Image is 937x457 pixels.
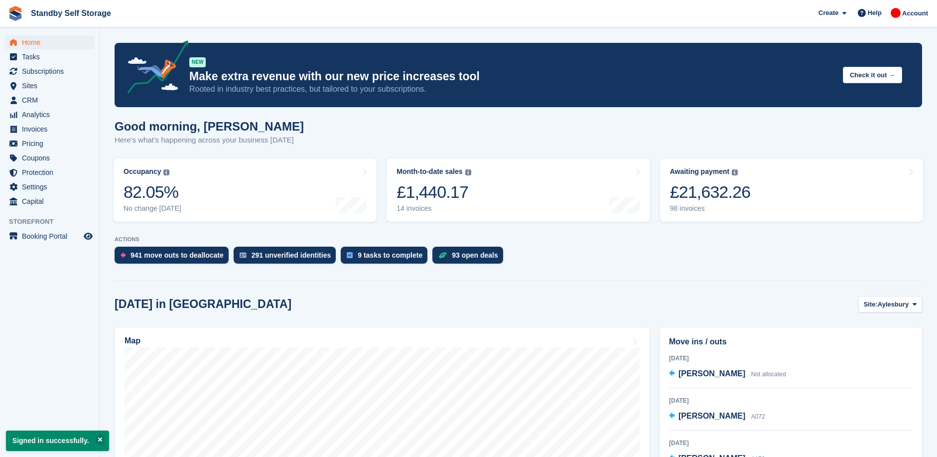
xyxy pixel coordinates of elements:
[22,93,82,107] span: CRM
[858,296,922,312] button: Site: Aylesbury
[864,300,878,309] span: Site:
[669,410,765,423] a: [PERSON_NAME] A072
[189,69,835,84] p: Make extra revenue with our new price increases tool
[5,165,94,179] a: menu
[22,122,82,136] span: Invoices
[240,252,247,258] img: verify_identity-adf6edd0f0f0b5bbfe63781bf79b02c33cf7c696d77639b501bdc392416b5a36.svg
[119,40,189,97] img: price-adjustments-announcement-icon-8257ccfd72463d97f412b2fc003d46551f7dbcb40ab6d574587a9cd5c0d94...
[438,252,447,259] img: deal-1b604bf984904fb50ccaf53a9ad4b4a5d6e5aea283cecdc64d6e3604feb123c2.svg
[891,8,901,18] img: Aaron Winter
[818,8,838,18] span: Create
[5,194,94,208] a: menu
[902,8,928,18] span: Account
[234,247,341,269] a: 291 unverified identities
[670,204,751,213] div: 98 invoices
[5,180,94,194] a: menu
[432,247,508,269] a: 93 open deals
[22,194,82,208] span: Capital
[22,229,82,243] span: Booking Portal
[669,396,913,405] div: [DATE]
[387,158,650,222] a: Month-to-date sales £1,440.17 14 invoices
[115,247,234,269] a: 941 move outs to deallocate
[124,182,181,202] div: 82.05%
[115,298,291,311] h2: [DATE] in [GEOGRAPHIC_DATA]
[22,50,82,64] span: Tasks
[843,67,902,83] button: Check it out →
[678,369,745,378] span: [PERSON_NAME]
[22,64,82,78] span: Subscriptions
[660,158,923,222] a: Awaiting payment £21,632.26 98 invoices
[678,412,745,420] span: [PERSON_NAME]
[163,169,169,175] img: icon-info-grey-7440780725fd019a000dd9b08b2336e03edf1995a4989e88bcd33f0948082b44.svg
[252,251,331,259] div: 291 unverified identities
[732,169,738,175] img: icon-info-grey-7440780725fd019a000dd9b08b2336e03edf1995a4989e88bcd33f0948082b44.svg
[5,35,94,49] a: menu
[22,137,82,151] span: Pricing
[124,204,181,213] div: No change [DATE]
[6,431,109,451] p: Signed in successfully.
[5,108,94,122] a: menu
[669,368,786,381] a: [PERSON_NAME] Not allocated
[114,158,377,222] a: Occupancy 82.05% No change [DATE]
[22,180,82,194] span: Settings
[669,354,913,363] div: [DATE]
[358,251,422,259] div: 9 tasks to complete
[27,5,115,21] a: Standby Self Storage
[751,413,765,420] span: A072
[5,151,94,165] a: menu
[669,439,913,448] div: [DATE]
[397,204,471,213] div: 14 invoices
[121,252,126,258] img: move_outs_to_deallocate_icon-f764333ba52eb49d3ac5e1228854f67142a1ed5810a6f6cc68b1a99e826820c5.svg
[452,251,498,259] div: 93 open deals
[8,6,23,21] img: stora-icon-8386f47178a22dfd0bd8f6a31ec36ba5ce8667c1dd55bd0f319d3a0aa187defe.svg
[670,182,751,202] div: £21,632.26
[125,336,140,345] h2: Map
[5,50,94,64] a: menu
[9,217,99,227] span: Storefront
[124,167,161,176] div: Occupancy
[5,79,94,93] a: menu
[5,229,94,243] a: menu
[878,300,909,309] span: Aylesbury
[22,108,82,122] span: Analytics
[22,165,82,179] span: Protection
[5,64,94,78] a: menu
[22,79,82,93] span: Sites
[115,120,304,133] h1: Good morning, [PERSON_NAME]
[5,122,94,136] a: menu
[82,230,94,242] a: Preview store
[5,137,94,151] a: menu
[751,371,786,378] span: Not allocated
[5,93,94,107] a: menu
[131,251,224,259] div: 941 move outs to deallocate
[347,252,353,258] img: task-75834270c22a3079a89374b754ae025e5fb1db73e45f91037f5363f120a921f8.svg
[22,35,82,49] span: Home
[189,84,835,95] p: Rooted in industry best practices, but tailored to your subscriptions.
[341,247,432,269] a: 9 tasks to complete
[465,169,471,175] img: icon-info-grey-7440780725fd019a000dd9b08b2336e03edf1995a4989e88bcd33f0948082b44.svg
[115,236,922,243] p: ACTIONS
[868,8,882,18] span: Help
[669,336,913,348] h2: Move ins / outs
[397,182,471,202] div: £1,440.17
[189,57,206,67] div: NEW
[397,167,462,176] div: Month-to-date sales
[22,151,82,165] span: Coupons
[670,167,730,176] div: Awaiting payment
[115,135,304,146] p: Here's what's happening across your business [DATE]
